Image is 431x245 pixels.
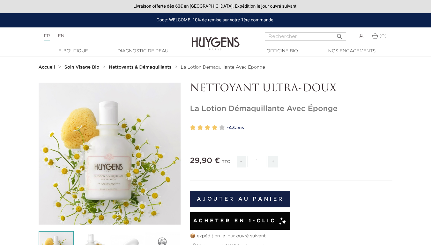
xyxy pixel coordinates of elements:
a: EN [58,34,64,38]
strong: Accueil [39,65,55,70]
label: 4 [212,123,218,132]
label: 5 [219,123,225,132]
a: Nettoyants & Démaquillants [109,65,173,70]
strong: Nettoyants & Démaquillants [109,65,171,70]
h1: La Lotion Démaquillante Avec Éponge [190,104,393,114]
p: NETTOYANT ULTRA-DOUX [190,83,393,95]
label: 2 [197,123,203,132]
a: Soin Visage Bio [64,65,101,70]
span: 43 [229,125,235,130]
input: Quantité [247,156,266,167]
a: La Lotion Démaquillante Avec Éponge [181,65,265,70]
button: Ajouter au panier [190,191,291,207]
a: Officine Bio [250,48,314,55]
a: Accueil [39,65,56,70]
a: -43avis [227,123,393,133]
label: 1 [190,123,196,132]
strong: Soin Visage Bio [64,65,100,70]
a: Nos engagements [320,48,384,55]
input: Rechercher [265,32,346,41]
a: Diagnostic de peau [111,48,175,55]
a: E-Boutique [41,48,105,55]
span: - [237,156,246,167]
span: + [268,156,279,167]
label: 3 [204,123,210,132]
button:  [334,30,346,39]
span: 29,90 € [190,157,220,165]
i:  [336,31,344,39]
div: | [41,32,175,40]
div: TTC [222,155,230,172]
img: Huygens [192,27,240,51]
span: (0) [379,34,386,38]
p: 📦 expédition le jour ouvré suivant [190,233,393,240]
a: FR [44,34,50,41]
